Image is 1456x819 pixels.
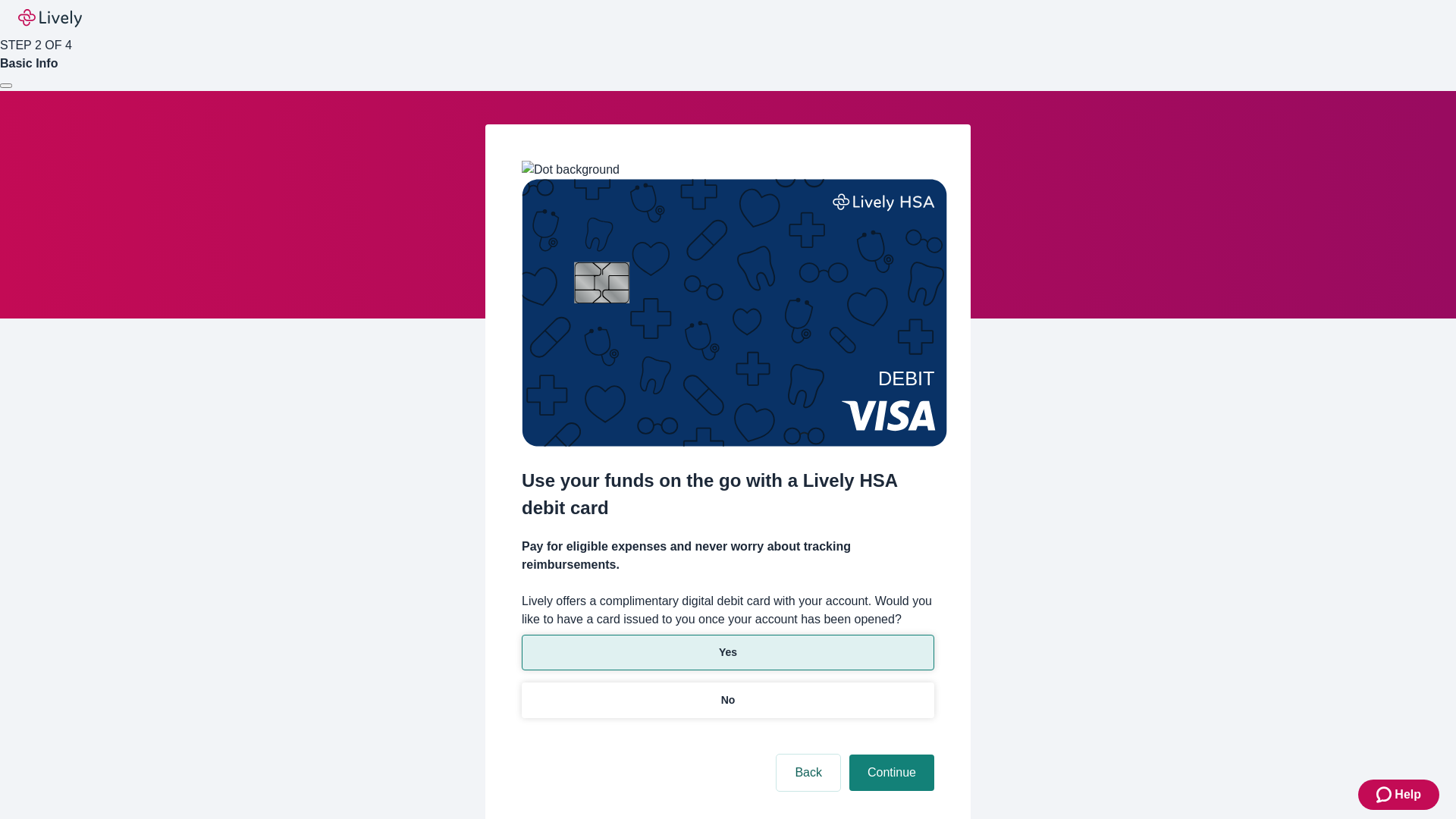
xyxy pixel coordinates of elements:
[1358,780,1439,810] button: Zendesk support iconHelp
[849,755,934,791] button: Continue
[777,755,840,791] button: Back
[522,682,934,718] button: No
[1395,786,1421,804] span: Help
[721,692,736,708] p: No
[522,538,934,574] h4: Pay for eligible expenses and never worry about tracking reimbursements.
[18,9,82,27] img: Lively
[719,645,737,661] p: Yes
[522,592,934,629] label: Lively offers a complimentary digital debit card with your account. Would you like to have a card...
[522,467,934,522] h2: Use your funds on the go with a Lively HSA debit card
[522,161,620,179] img: Dot background
[522,179,947,447] img: Debit card
[1376,786,1395,804] svg: Zendesk support icon
[522,635,934,670] button: Yes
